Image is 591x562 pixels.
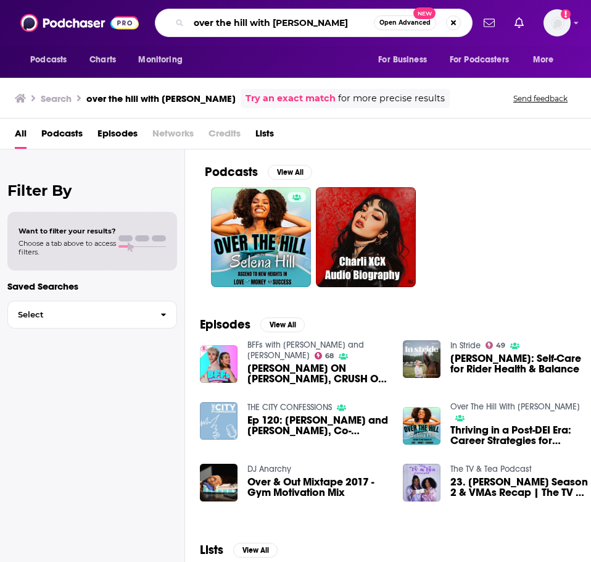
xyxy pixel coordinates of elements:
a: PodcastsView All [205,164,312,180]
span: More [533,51,554,69]
a: Thriving in a Post-DEI Era: Career Strategies for Uncertain Times [450,425,591,446]
a: 23. Hanna Season 2 & VMAs Recap | The TV & Tea Podcast [450,477,591,498]
span: Ep 120: [PERSON_NAME] and [PERSON_NAME], Co-Founders of Official Partner- Challenges and Lessons ... [247,415,388,436]
a: Episodes [97,124,138,149]
a: DJ Anarchy [247,464,291,474]
span: Podcasts [30,51,67,69]
a: Over The Hill With Selena Hill [450,401,580,412]
p: Saved Searches [7,280,177,292]
a: All [15,124,27,149]
span: New [413,7,436,19]
span: [PERSON_NAME]: Self-Care for Rider Health & Balance [450,353,591,374]
img: User Profile [543,9,571,36]
span: Logged in as GregKubie [543,9,571,36]
span: 23. [PERSON_NAME] Season 2 & VMAs Recap | The TV & Tea Podcast [450,477,591,498]
span: for more precise results [338,91,445,106]
button: Send feedback [510,93,571,104]
img: 23. Hanna Season 2 & VMAs Recap | The TV & Tea Podcast [403,464,440,501]
img: Selena O’Hanlon: Self-Care for Rider Health & Balance [403,340,440,378]
img: Ep 120: Hilla Narov and Samantha Woolf, Co-Founders of Official Partner- Challenges and Lessons a... [200,402,238,440]
button: View All [268,165,312,180]
button: open menu [370,48,442,72]
button: Select [7,301,177,329]
span: Networks [152,124,194,149]
span: Select [8,311,151,319]
svg: Add a profile image [561,9,571,19]
a: Show notifications dropdown [479,12,500,33]
a: Charts [81,48,123,72]
span: Open Advanced [379,20,431,26]
span: Monitoring [138,51,182,69]
a: 68 [315,352,334,359]
span: [PERSON_NAME] ON [PERSON_NAME], CRUSH ON [PERSON_NAME], AND [PERSON_NAME] ANNOUNCEMENT — BFFs EP.... [247,363,388,384]
button: View All [260,317,305,332]
a: 49 [486,342,506,349]
a: Try an exact match [246,91,336,106]
h2: Lists [200,542,223,558]
h3: over the hill with [PERSON_NAME] [86,93,236,104]
img: Podchaser - Follow, Share and Rate Podcasts [20,11,139,35]
input: Search podcasts, credits, & more... [189,13,374,33]
button: open menu [442,48,527,72]
button: open menu [524,48,569,72]
button: View All [233,543,278,558]
h2: Episodes [200,317,250,332]
img: Over & Out Mixtape 2017 - Gym Motivation Mix [200,464,238,501]
a: Selena O’Hanlon: Self-Care for Rider Health & Balance [450,353,591,374]
h2: Filter By [7,182,177,199]
span: Charts [89,51,116,69]
span: Credits [209,124,241,149]
span: Choose a tab above to access filters. [19,239,116,256]
a: BFFs with Josh Richards and Brianna Chickenfry [247,340,364,361]
h3: Search [41,93,72,104]
a: Show notifications dropdown [510,12,529,33]
a: Lists [255,124,274,149]
button: open menu [22,48,83,72]
span: 49 [496,343,505,348]
h2: Podcasts [205,164,258,180]
a: EpisodesView All [200,317,305,332]
button: Show profile menu [543,9,571,36]
a: ListsView All [200,542,278,558]
a: Over & Out Mixtape 2017 - Gym Motivation Mix [247,477,388,498]
span: 68 [325,353,334,359]
span: For Podcasters [450,51,509,69]
a: Podcasts [41,124,83,149]
span: For Business [378,51,427,69]
a: BRECKIE HILL ON LIVVY DUNNE BEEF, CRUSH ON JOSH RICHARDS, AND BIG ANNOUNCEMENT — BFFs EP. 122 [247,363,388,384]
img: BRECKIE HILL ON LIVVY DUNNE BEEF, CRUSH ON JOSH RICHARDS, AND BIG ANNOUNCEMENT — BFFs EP. 122 [200,345,238,383]
a: THE CITY CONFESSIONS [247,402,332,413]
div: Search podcasts, credits, & more... [155,9,473,37]
a: Ep 120: Hilla Narov and Samantha Woolf, Co-Founders of Official Partner- Challenges and Lessons a... [247,415,388,436]
button: Open AdvancedNew [374,15,436,30]
button: open menu [130,48,198,72]
a: The TV & Tea Podcast [450,464,532,474]
a: In Stride [450,340,481,351]
img: Thriving in a Post-DEI Era: Career Strategies for Uncertain Times [403,407,440,445]
span: Want to filter your results? [19,227,116,235]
